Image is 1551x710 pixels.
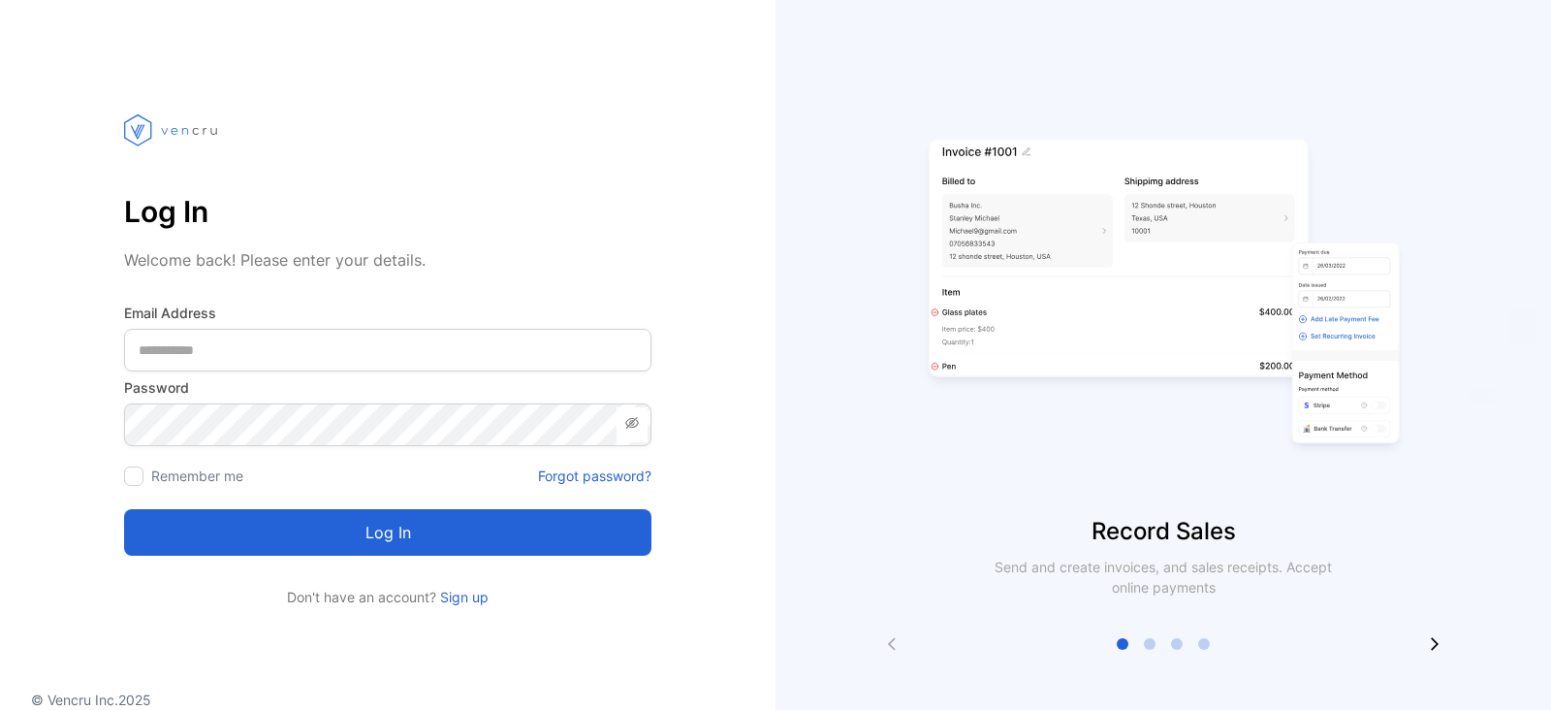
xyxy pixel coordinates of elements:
label: Remember me [151,468,243,484]
img: vencru logo [124,78,221,182]
label: Password [124,377,651,398]
a: Forgot password? [538,466,651,486]
a: Sign up [436,589,489,605]
p: Send and create invoices, and sales receipts. Accept online payments [977,557,1349,597]
label: Email Address [124,303,651,323]
p: Log In [124,188,651,235]
button: Log in [124,509,651,556]
p: Don't have an account? [124,587,651,607]
p: Welcome back! Please enter your details. [124,248,651,272]
img: slider image [921,78,1406,514]
p: Record Sales [775,514,1551,549]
